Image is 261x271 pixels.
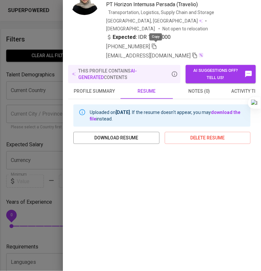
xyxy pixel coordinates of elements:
[73,132,159,144] button: download resume
[106,53,191,59] span: [EMAIL_ADDRESS][DOMAIN_NAME]
[78,68,170,81] p: this profile contains contents
[106,33,171,41] div: IDR 1.000.000
[72,87,117,95] span: profile summary
[108,10,214,15] span: Transportation, Logistics, Supply Chain and Storage
[165,132,251,144] button: delete resume
[106,25,156,32] span: [DEMOGRAPHIC_DATA]
[124,87,169,95] span: resume
[79,134,154,142] span: download resume
[186,65,256,83] button: AI suggestions off? Tell us!
[170,134,246,142] span: delete resume
[198,53,204,58] img: magic_wand.svg
[113,33,137,41] b: Expected:
[90,106,245,125] div: Uploaded on . If the resume doesn't appear, you may instead.
[106,18,203,24] div: [GEOGRAPHIC_DATA], [GEOGRAPHIC_DATA]
[106,1,198,8] span: PT Horizon Internusa Persada (Travelio)
[116,110,130,115] b: [DATE]
[106,43,150,50] span: [PHONE_NUMBER]
[189,67,252,82] span: AI suggestions off? Tell us!
[177,87,221,95] span: notes (0)
[162,25,208,32] p: Not open to relocation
